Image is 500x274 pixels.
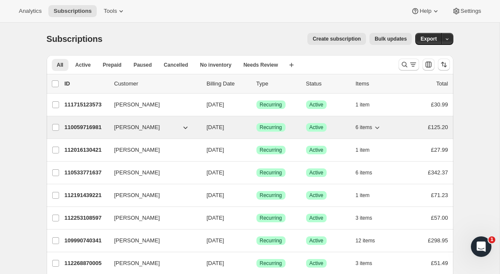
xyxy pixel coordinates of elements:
[375,35,407,42] span: Bulk updates
[310,147,324,153] span: Active
[109,98,195,112] button: [PERSON_NAME]
[65,214,107,222] p: 112253108597
[356,80,399,88] div: Items
[14,5,47,17] button: Analytics
[65,257,448,269] div: 112268870005[PERSON_NAME][DATE]SuccessRecurringSuccessActive3 items£51.49
[65,121,448,133] div: 110059716981[PERSON_NAME][DATE]SuccessRecurringSuccessActive6 items£125.20
[114,100,160,109] span: [PERSON_NAME]
[65,144,448,156] div: 112016130421[PERSON_NAME][DATE]SuccessRecurringSuccessActive1 item£27.99
[356,260,372,267] span: 3 items
[356,192,370,199] span: 1 item
[310,124,324,131] span: Active
[47,34,103,44] span: Subscriptions
[260,260,282,267] span: Recurring
[356,121,382,133] button: 6 items
[65,191,107,200] p: 112191439221
[310,215,324,221] span: Active
[207,260,224,266] span: [DATE]
[260,215,282,221] span: Recurring
[65,259,107,268] p: 112268870005
[471,236,491,257] iframe: Intercom live chat
[356,101,370,108] span: 1 item
[207,215,224,221] span: [DATE]
[431,147,448,153] span: £27.99
[114,259,160,268] span: [PERSON_NAME]
[207,169,224,176] span: [DATE]
[109,211,195,225] button: [PERSON_NAME]
[65,123,107,132] p: 110059716981
[114,146,160,154] span: [PERSON_NAME]
[114,168,160,177] span: [PERSON_NAME]
[109,143,195,157] button: [PERSON_NAME]
[207,147,224,153] span: [DATE]
[406,5,445,17] button: Help
[356,124,372,131] span: 6 items
[356,235,384,247] button: 12 items
[65,80,107,88] p: ID
[431,192,448,198] span: £71.23
[438,59,450,71] button: Sort the results
[310,237,324,244] span: Active
[260,147,282,153] span: Recurring
[461,8,481,15] span: Settings
[310,260,324,267] span: Active
[369,33,412,45] button: Bulk updates
[356,99,379,111] button: 1 item
[65,167,448,179] div: 110533771637[PERSON_NAME][DATE]SuccessRecurringSuccessActive6 items£342.37
[134,62,152,68] span: Paused
[114,236,160,245] span: [PERSON_NAME]
[415,33,442,45] button: Export
[114,191,160,200] span: [PERSON_NAME]
[98,5,131,17] button: Tools
[356,212,382,224] button: 3 items
[65,212,448,224] div: 112253108597[PERSON_NAME][DATE]SuccessRecurringSuccessActive3 items£57.00
[260,237,282,244] span: Recurring
[260,192,282,199] span: Recurring
[114,214,160,222] span: [PERSON_NAME]
[310,192,324,199] span: Active
[65,99,448,111] div: 111715123573[PERSON_NAME][DATE]SuccessRecurringSuccessActive1 item£30.99
[207,80,250,88] p: Billing Date
[207,192,224,198] span: [DATE]
[109,166,195,180] button: [PERSON_NAME]
[310,169,324,176] span: Active
[48,5,97,17] button: Subscriptions
[109,256,195,270] button: [PERSON_NAME]
[356,167,382,179] button: 6 items
[65,189,448,201] div: 112191439221[PERSON_NAME][DATE]SuccessRecurringSuccessActive1 item£71.23
[428,237,448,244] span: £298.95
[488,236,495,243] span: 1
[356,169,372,176] span: 6 items
[200,62,231,68] span: No inventory
[310,101,324,108] span: Active
[312,35,361,42] span: Create subscription
[19,8,42,15] span: Analytics
[428,169,448,176] span: £342.37
[65,236,107,245] p: 109990740341
[420,35,437,42] span: Export
[114,80,200,88] p: Customer
[356,147,370,153] span: 1 item
[356,237,375,244] span: 12 items
[307,33,366,45] button: Create subscription
[431,260,448,266] span: £51.49
[207,124,224,130] span: [DATE]
[75,62,91,68] span: Active
[420,8,431,15] span: Help
[423,59,435,71] button: Customize table column order and visibility
[260,101,282,108] span: Recurring
[260,124,282,131] span: Recurring
[285,59,298,71] button: Create new view
[65,100,107,109] p: 111715123573
[447,5,486,17] button: Settings
[356,215,372,221] span: 3 items
[356,189,379,201] button: 1 item
[356,144,379,156] button: 1 item
[65,168,107,177] p: 110533771637
[207,101,224,108] span: [DATE]
[65,80,448,88] div: IDCustomerBilling DateTypeStatusItemsTotal
[104,8,117,15] span: Tools
[207,237,224,244] span: [DATE]
[103,62,122,68] span: Prepaid
[54,8,92,15] span: Subscriptions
